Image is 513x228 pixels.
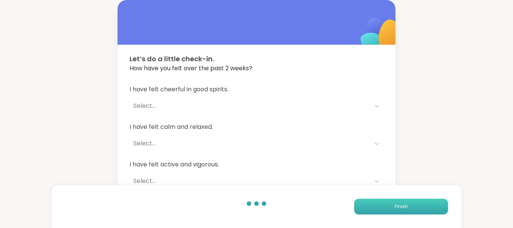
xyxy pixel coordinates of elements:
[130,160,383,169] span: I have felt active and vigorous.
[130,85,383,94] span: I have felt cheerful in good spirits.
[130,64,383,73] span: How have you felt over the past 2 weeks?
[130,122,383,131] span: I have felt calm and relaxed.
[133,101,366,110] div: Select...
[133,177,366,186] div: Select...
[354,199,448,214] button: Finish
[395,203,408,210] span: Finish
[133,139,366,148] div: Select...
[130,54,383,64] span: Let’s do a little check-in.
